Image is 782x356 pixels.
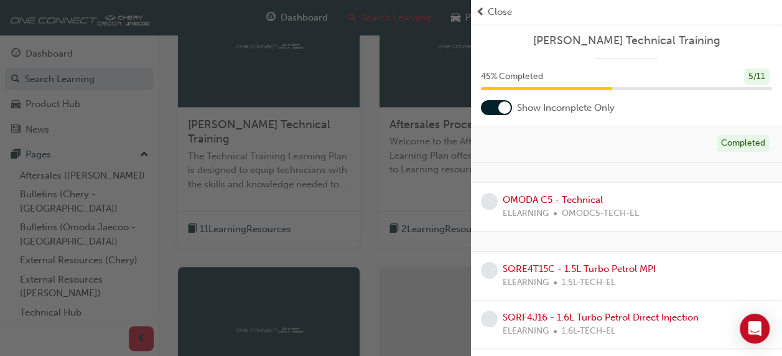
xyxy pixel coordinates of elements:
span: learningRecordVerb_NONE-icon [481,262,498,279]
span: prev-icon [476,5,485,19]
a: SQRE4T15C - 1.5L Turbo Petrol MPI [503,263,656,274]
span: 45 % Completed [481,70,543,84]
div: Completed [717,135,770,152]
a: [PERSON_NAME] Technical Training [481,34,772,48]
span: learningRecordVerb_NONE-icon [481,193,498,210]
div: Open Intercom Messenger [740,314,770,344]
span: Close [488,5,512,19]
span: learningRecordVerb_NONE-icon [481,311,498,327]
span: ELEARNING [503,207,549,221]
button: prev-iconClose [476,5,777,19]
span: OMODC5-TECH-EL [562,207,639,221]
div: 5 / 11 [744,68,770,85]
span: Show Incomplete Only [517,101,615,115]
span: 1.5L-TECH-EL [562,276,615,290]
a: SQRF4J16 - 1.6L Turbo Petrol Direct Injection [503,312,699,323]
span: 1.6L-TECH-EL [562,324,615,339]
a: OMODA C5 - Technical [503,194,603,205]
span: ELEARNING [503,276,549,290]
span: ELEARNING [503,324,549,339]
